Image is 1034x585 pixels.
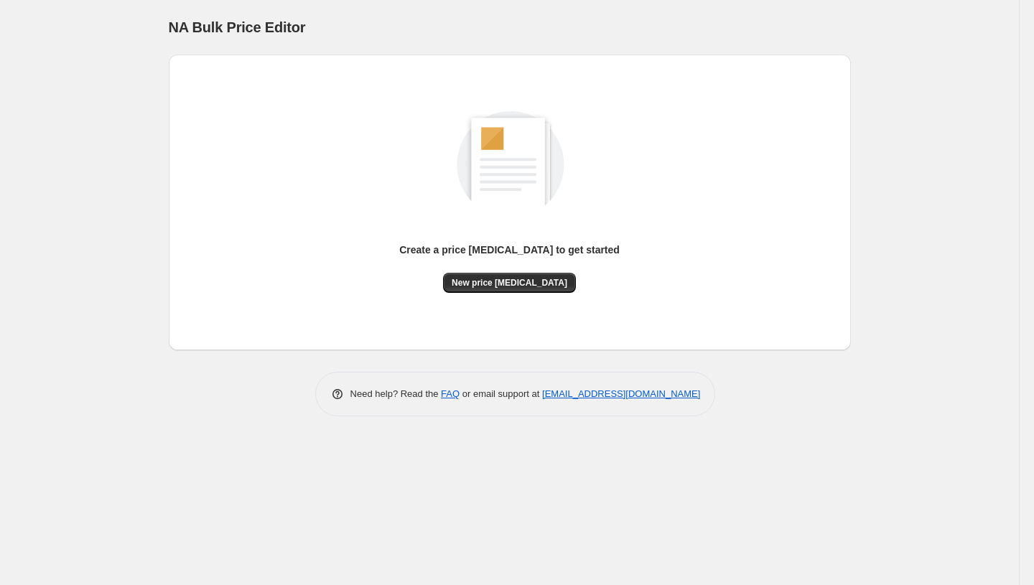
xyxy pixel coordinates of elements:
[169,19,306,35] span: NA Bulk Price Editor
[452,277,567,289] span: New price [MEDICAL_DATA]
[350,388,442,399] span: Need help? Read the
[399,243,620,257] p: Create a price [MEDICAL_DATA] to get started
[460,388,542,399] span: or email support at
[443,273,576,293] button: New price [MEDICAL_DATA]
[441,388,460,399] a: FAQ
[542,388,700,399] a: [EMAIL_ADDRESS][DOMAIN_NAME]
